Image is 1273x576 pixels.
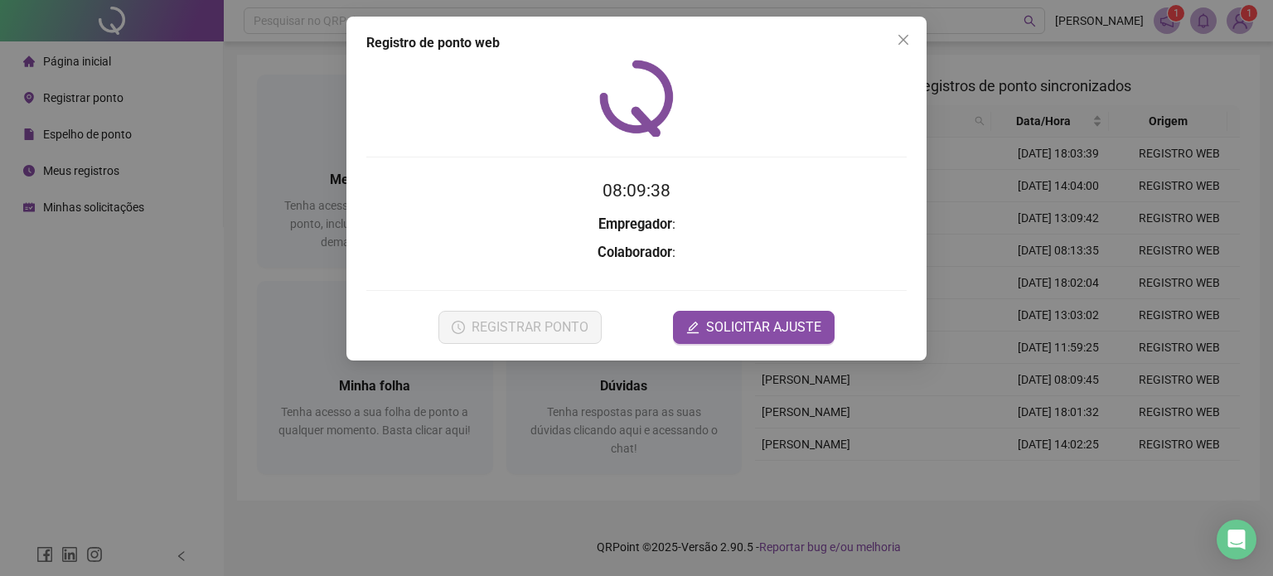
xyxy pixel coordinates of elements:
span: SOLICITAR AJUSTE [706,317,821,337]
img: QRPoint [599,60,674,137]
time: 08:09:38 [603,181,670,201]
div: Registro de ponto web [366,33,907,53]
button: editSOLICITAR AJUSTE [673,311,835,344]
h3: : [366,242,907,264]
div: Open Intercom Messenger [1217,520,1256,559]
strong: Empregador [598,216,672,232]
strong: Colaborador [598,244,672,260]
h3: : [366,214,907,235]
button: Close [890,27,917,53]
span: edit [686,321,699,334]
button: REGISTRAR PONTO [438,311,602,344]
span: close [897,33,910,46]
